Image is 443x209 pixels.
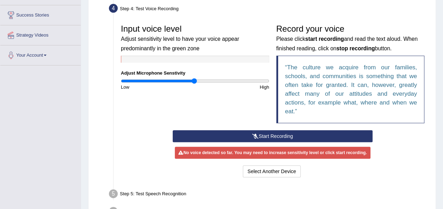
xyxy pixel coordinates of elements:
b: stop recording [336,45,375,51]
b: start recording [305,36,344,42]
div: High [195,84,272,90]
small: Adjust sensitivity level to have your voice appear predominantly in the green zone [121,36,239,51]
button: Start Recording [173,130,373,142]
a: Success Stories [0,5,81,23]
q: The culture we acquire from our families, schools, and communities is something that we often tak... [285,64,417,115]
label: Adjust Microphone Senstivity [121,70,185,76]
a: Your Account [0,45,81,63]
h3: Record your voice [276,24,425,52]
small: Please click and read the text aloud. When finished reading, click on button. [276,36,418,51]
h3: Input voice level [121,24,269,52]
div: Step 5: Test Speech Recognition [106,187,432,203]
button: Select Another Device [243,165,301,177]
div: No voice detected so far. You may need to increase sensitivity level or click start recording. [175,147,370,159]
a: Strategy Videos [0,25,81,43]
div: Low [117,84,195,90]
div: Step 4: Test Voice Recording [106,2,432,17]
